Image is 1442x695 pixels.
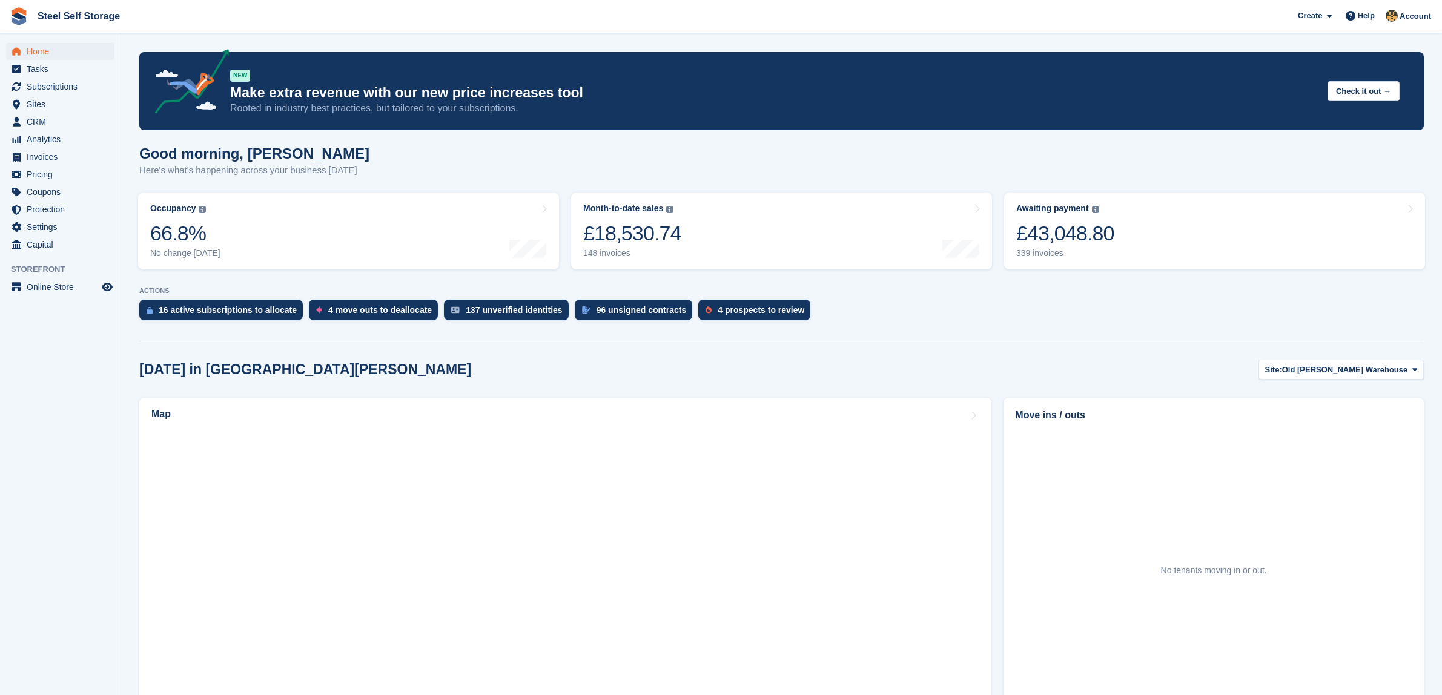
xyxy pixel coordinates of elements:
[6,166,114,183] a: menu
[309,300,444,326] a: 4 move outs to deallocate
[6,148,114,165] a: menu
[151,409,171,420] h2: Map
[6,96,114,113] a: menu
[1258,360,1424,380] button: Site: Old [PERSON_NAME] Warehouse
[6,183,114,200] a: menu
[27,219,99,236] span: Settings
[1265,364,1282,376] span: Site:
[27,183,99,200] span: Coupons
[466,305,563,315] div: 137 unverified identities
[575,300,699,326] a: 96 unsigned contracts
[6,278,114,295] a: menu
[230,102,1318,115] p: Rooted in industry best practices, but tailored to your subscriptions.
[706,306,712,314] img: prospect-51fa495bee0391a8d652442698ab0144808aea92771e9ea1ae160a38d050c398.svg
[666,206,673,213] img: icon-info-grey-7440780725fd019a000dd9b08b2336e03edf1995a4989e88bcd33f0948082b44.svg
[159,305,297,315] div: 16 active subscriptions to allocate
[328,305,432,315] div: 4 move outs to deallocate
[27,236,99,253] span: Capital
[230,70,250,82] div: NEW
[316,306,322,314] img: move_outs_to_deallocate_icon-f764333ba52eb49d3ac5e1228854f67142a1ed5810a6f6cc68b1a99e826820c5.svg
[698,300,816,326] a: 4 prospects to review
[583,248,681,259] div: 148 invoices
[6,219,114,236] a: menu
[27,166,99,183] span: Pricing
[597,305,687,315] div: 96 unsigned contracts
[27,113,99,130] span: CRM
[1016,248,1114,259] div: 339 invoices
[1400,10,1431,22] span: Account
[1016,203,1089,214] div: Awaiting payment
[6,61,114,77] a: menu
[1358,10,1375,22] span: Help
[27,78,99,95] span: Subscriptions
[138,193,559,269] a: Occupancy 66.8% No change [DATE]
[145,49,230,118] img: price-adjustments-announcement-icon-8257ccfd72463d97f412b2fc003d46551f7dbcb40ab6d574587a9cd5c0d94...
[27,96,99,113] span: Sites
[1161,564,1267,577] div: No tenants moving in or out.
[11,263,121,275] span: Storefront
[150,221,220,246] div: 66.8%
[6,201,114,218] a: menu
[1016,221,1114,246] div: £43,048.80
[33,6,125,26] a: Steel Self Storage
[1015,408,1412,423] h2: Move ins / outs
[230,84,1318,102] p: Make extra revenue with our new price increases tool
[10,7,28,25] img: stora-icon-8386f47178a22dfd0bd8f6a31ec36ba5ce8667c1dd55bd0f319d3a0aa187defe.svg
[147,306,153,314] img: active_subscription_to_allocate_icon-d502201f5373d7db506a760aba3b589e785aa758c864c3986d89f69b8ff3...
[27,201,99,218] span: Protection
[6,78,114,95] a: menu
[6,131,114,148] a: menu
[100,280,114,294] a: Preview store
[139,287,1424,295] p: ACTIONS
[583,203,663,214] div: Month-to-date sales
[27,148,99,165] span: Invoices
[150,203,196,214] div: Occupancy
[150,248,220,259] div: No change [DATE]
[582,306,590,314] img: contract_signature_icon-13c848040528278c33f63329250d36e43548de30e8caae1d1a13099fd9432cc5.svg
[1282,364,1408,376] span: Old [PERSON_NAME] Warehouse
[1386,10,1398,22] img: James Steel
[139,300,309,326] a: 16 active subscriptions to allocate
[6,113,114,130] a: menu
[444,300,575,326] a: 137 unverified identities
[139,361,471,378] h2: [DATE] in [GEOGRAPHIC_DATA][PERSON_NAME]
[27,61,99,77] span: Tasks
[6,43,114,60] a: menu
[6,236,114,253] a: menu
[583,221,681,246] div: £18,530.74
[27,131,99,148] span: Analytics
[139,145,369,162] h1: Good morning, [PERSON_NAME]
[451,306,460,314] img: verify_identity-adf6edd0f0f0b5bbfe63781bf79b02c33cf7c696d77639b501bdc392416b5a36.svg
[1298,10,1322,22] span: Create
[27,43,99,60] span: Home
[718,305,804,315] div: 4 prospects to review
[1328,81,1400,101] button: Check it out →
[1092,206,1099,213] img: icon-info-grey-7440780725fd019a000dd9b08b2336e03edf1995a4989e88bcd33f0948082b44.svg
[571,193,992,269] a: Month-to-date sales £18,530.74 148 invoices
[139,163,369,177] p: Here's what's happening across your business [DATE]
[199,206,206,213] img: icon-info-grey-7440780725fd019a000dd9b08b2336e03edf1995a4989e88bcd33f0948082b44.svg
[27,278,99,295] span: Online Store
[1004,193,1425,269] a: Awaiting payment £43,048.80 339 invoices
